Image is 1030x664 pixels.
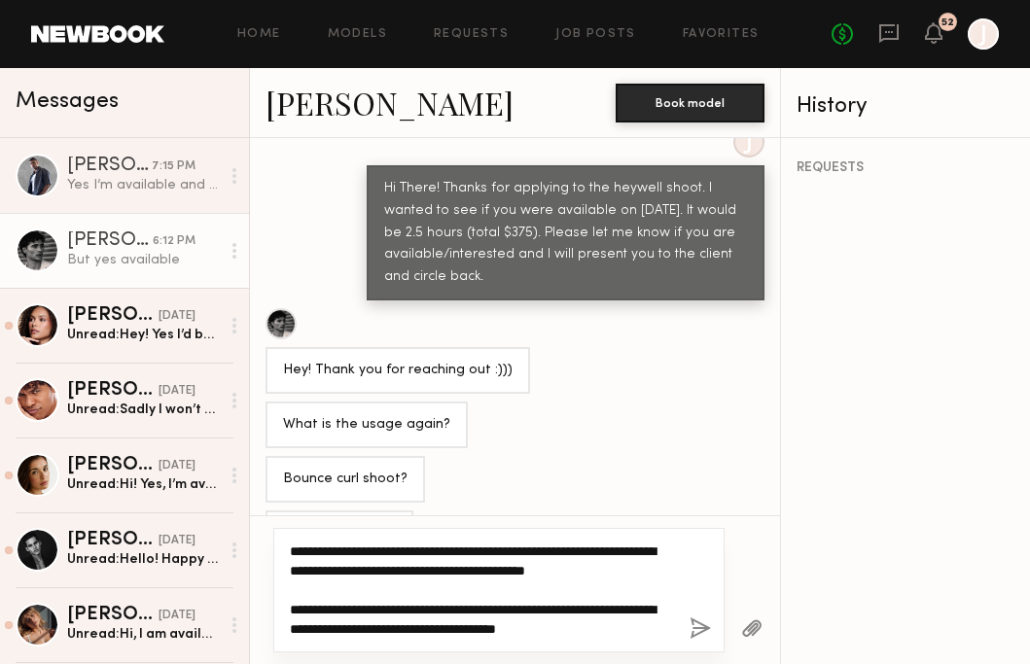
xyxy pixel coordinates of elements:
div: Hey! Thank you for reaching out :))) [283,360,513,382]
div: Unread: Sadly I won’t be in town the 19th :( [67,401,220,419]
div: Unread: Hi, I am available and would like to be presented! :) [67,625,220,644]
div: Unread: Hello! Happy [DATE]! Yes I am available on 9/19 . ☺️ [67,550,220,569]
div: [DATE] [159,382,195,401]
a: Requests [434,28,509,41]
div: [PERSON_NAME] [67,606,159,625]
a: Book model [616,93,764,110]
a: Favorites [683,28,760,41]
div: Hi There! Thanks for applying to the heywell shoot. I wanted to see if you were available on [DAT... [384,178,747,290]
div: Unread: Hey! Yes I’d be available and interested :) [67,326,220,344]
a: Models [328,28,387,41]
div: [PERSON_NAME] [67,381,159,401]
a: Home [237,28,281,41]
a: J [968,18,999,50]
a: Job Posts [555,28,636,41]
div: REQUESTS [797,161,1014,175]
div: Unread: Hi! Yes, I’m available on the 19th and would love to be an option :) [67,475,220,494]
div: [DATE] [159,457,195,475]
span: Messages [16,90,119,113]
div: [PERSON_NAME] [67,306,159,326]
div: [DATE] [159,607,195,625]
a: [PERSON_NAME] [266,82,514,123]
div: 52 [941,17,954,28]
div: History [797,95,1014,118]
div: [DATE] [159,307,195,326]
div: Bounce curl shoot? [283,469,408,491]
div: [PERSON_NAME] [67,157,152,176]
div: [PERSON_NAME] [67,231,153,251]
div: 6:12 PM [153,232,195,251]
div: What is the usage again? [283,414,450,437]
div: [DATE] [159,532,195,550]
div: But yes available [67,251,220,269]
div: [PERSON_NAME] [67,531,159,550]
div: Yes I’m available and interested in the shoot thank you. [67,176,220,194]
div: 7:15 PM [152,157,195,176]
button: Book model [616,84,764,122]
div: [PERSON_NAME] [67,456,159,475]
